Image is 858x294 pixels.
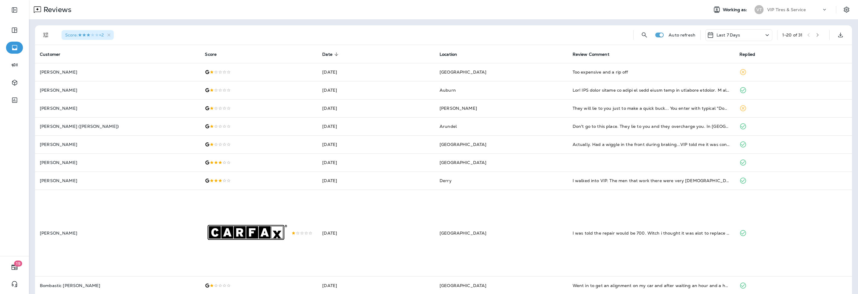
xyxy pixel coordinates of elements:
[573,69,730,75] div: Too expensive and a rip off
[440,142,486,147] span: [GEOGRAPHIC_DATA]
[65,32,104,38] span: Score : +2
[40,52,68,57] span: Customer
[573,123,730,129] div: Don't go to this place. They lie to you and they overcharge you. In york county, there are no emi...
[440,106,477,111] span: [PERSON_NAME]
[40,142,195,147] p: [PERSON_NAME]
[40,231,195,236] p: [PERSON_NAME]
[573,230,730,236] div: I was told the repair would be 700. Witch i thought it was alot to replace one exhaust manfold wa...
[739,52,763,57] span: Replied
[40,88,195,93] p: [PERSON_NAME]
[440,52,457,57] span: Location
[205,52,224,57] span: Score
[573,105,730,111] div: They will lie to you just to make a quick buck... You enter with typical "Don't want to be here" ...
[6,4,23,16] button: Expand Sidebar
[322,52,332,57] span: Date
[40,160,195,165] p: [PERSON_NAME]
[40,124,195,129] p: [PERSON_NAME] ([PERSON_NAME])
[40,52,60,57] span: Customer
[573,283,730,289] div: Went in to get an alignment on my car and after waiting an hour and a half was told they couldn't...
[717,33,740,37] p: Last 7 Days
[317,63,435,81] td: [DATE]
[41,5,71,14] p: Reviews
[440,160,486,165] span: [GEOGRAPHIC_DATA]
[40,29,52,41] button: Filters
[317,99,435,117] td: [DATE]
[841,4,852,15] button: Settings
[62,30,114,40] div: Score:3 Stars+2
[322,52,340,57] span: Date
[205,52,217,57] span: Score
[440,283,486,288] span: [GEOGRAPHIC_DATA]
[573,52,609,57] span: Review Comment
[638,29,650,41] button: Search Reviews
[573,141,730,147] div: Actually. Had a wiggle in the front during braking...VIP told me it was control arm bushings..900...
[782,33,802,37] div: 1 - 20 of 31
[317,117,435,135] td: [DATE]
[40,106,195,111] p: [PERSON_NAME]
[755,5,764,14] div: VT
[834,29,847,41] button: Export as CSV
[739,52,755,57] span: Replied
[40,70,195,74] p: [PERSON_NAME]
[6,261,23,273] button: 19
[40,178,195,183] p: [PERSON_NAME]
[440,124,457,129] span: Arundel
[573,52,617,57] span: Review Comment
[317,153,435,172] td: [DATE]
[440,178,452,183] span: Derry
[669,33,695,37] p: Auto refresh
[573,87,730,93] div: Wow! VIP never ceases to amaze me with their lack of customer service. I make an appointment to g...
[440,69,486,75] span: [GEOGRAPHIC_DATA]
[14,261,22,267] span: 19
[317,190,435,277] td: [DATE]
[317,172,435,190] td: [DATE]
[317,135,435,153] td: [DATE]
[767,7,806,12] p: VIP Tires & Service
[317,81,435,99] td: [DATE]
[40,283,195,288] p: Bombastic [PERSON_NAME]
[440,230,486,236] span: [GEOGRAPHIC_DATA]
[723,7,748,12] span: Working as:
[573,178,730,184] div: I walked into VIP. The men that work there were very stoic.They seemed as if they may have been a...
[440,52,465,57] span: Location
[440,87,456,93] span: Auburn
